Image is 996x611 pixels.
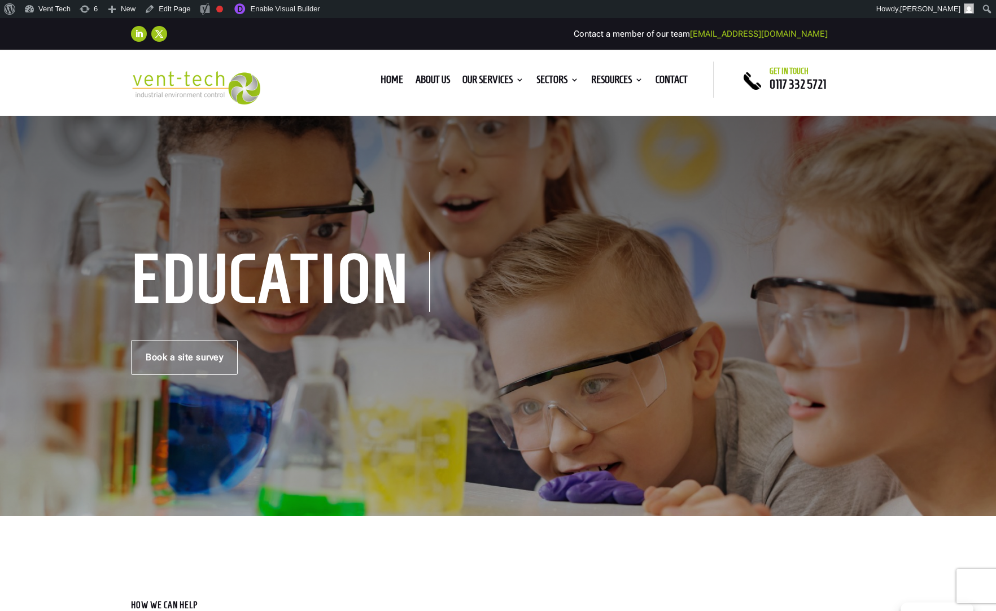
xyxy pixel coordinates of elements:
[690,29,828,39] a: [EMAIL_ADDRESS][DOMAIN_NAME]
[770,67,809,76] span: Get in touch
[131,71,260,104] img: 2023-09-27T08_35_16.549ZVENT-TECH---Clear-background
[656,76,688,88] a: Contact
[131,601,865,610] p: HOW WE CAN HELP
[381,76,403,88] a: Home
[462,76,524,88] a: Our Services
[591,76,643,88] a: Resources
[216,6,223,12] div: Focus keyphrase not set
[151,26,167,42] a: Follow on X
[131,340,238,375] a: Book a site survey
[131,252,430,312] h1: education
[416,76,450,88] a: About us
[131,26,147,42] a: Follow on LinkedIn
[574,29,828,39] span: Contact a member of our team
[900,5,960,13] span: [PERSON_NAME]
[770,77,826,91] a: 0117 332 5721
[536,76,579,88] a: Sectors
